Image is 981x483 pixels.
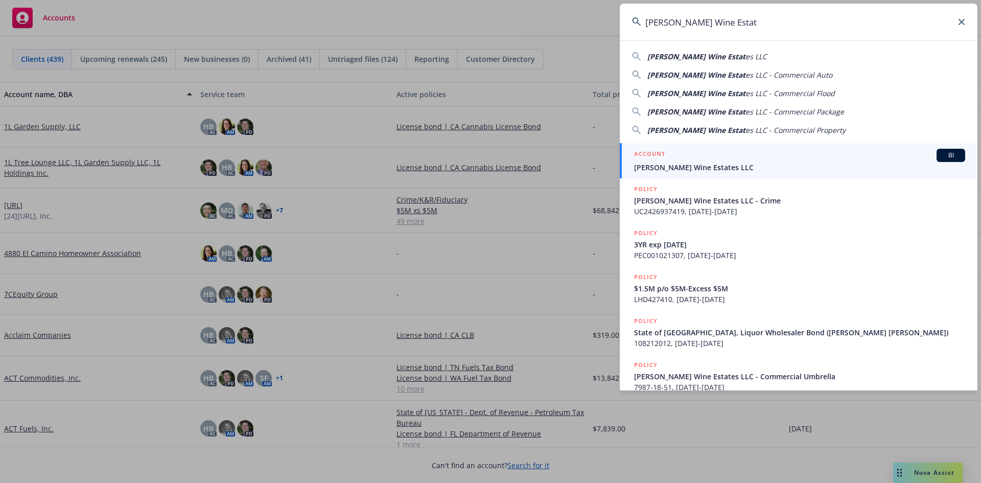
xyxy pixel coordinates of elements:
span: es LLC - Commercial Package [745,107,844,117]
span: State of [GEOGRAPHIC_DATA], Liquor Wholesaler Bond ([PERSON_NAME] [PERSON_NAME]) [634,327,965,338]
h5: POLICY [634,272,658,282]
a: POLICY3YR exp [DATE]PEC001021307, [DATE]-[DATE] [620,222,977,266]
span: [PERSON_NAME] Wine Estat [647,52,745,61]
span: BI [941,151,961,160]
h5: ACCOUNT [634,149,665,161]
a: POLICY[PERSON_NAME] Wine Estates LLC - Commercial Umbrella7987-18-51, [DATE]-[DATE] [620,354,977,398]
span: es LLC - Commercial Property [745,125,846,135]
span: [PERSON_NAME] Wine Estat [647,107,745,117]
h5: POLICY [634,360,658,370]
h5: POLICY [634,316,658,326]
input: Search... [620,4,977,40]
h5: POLICY [634,228,658,238]
span: [PERSON_NAME] Wine Estates LLC - Commercial Umbrella [634,371,965,382]
span: 108212012, [DATE]-[DATE] [634,338,965,349]
span: [PERSON_NAME] Wine Estat [647,70,745,80]
span: [PERSON_NAME] Wine Estates LLC - Crime [634,195,965,206]
span: [PERSON_NAME] Wine Estat [647,125,745,135]
span: [PERSON_NAME] Wine Estates LLC [634,162,965,173]
span: UC2426937419, [DATE]-[DATE] [634,206,965,217]
span: 3YR exp [DATE] [634,239,965,250]
span: es LLC [745,52,767,61]
span: es LLC - Commercial Flood [745,88,835,98]
span: 7987-18-51, [DATE]-[DATE] [634,382,965,393]
a: ACCOUNTBI[PERSON_NAME] Wine Estates LLC [620,143,977,178]
a: POLICY$1.5M p/o $5M-Excess $5MLHD427410, [DATE]-[DATE] [620,266,977,310]
span: PEC001021307, [DATE]-[DATE] [634,250,965,261]
span: LHD427410, [DATE]-[DATE] [634,294,965,305]
span: es LLC - Commercial Auto [745,70,832,80]
h5: POLICY [634,184,658,194]
a: POLICYState of [GEOGRAPHIC_DATA], Liquor Wholesaler Bond ([PERSON_NAME] [PERSON_NAME])108212012, ... [620,310,977,354]
span: $1.5M p/o $5M-Excess $5M [634,283,965,294]
span: [PERSON_NAME] Wine Estat [647,88,745,98]
a: POLICY[PERSON_NAME] Wine Estates LLC - CrimeUC2426937419, [DATE]-[DATE] [620,178,977,222]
